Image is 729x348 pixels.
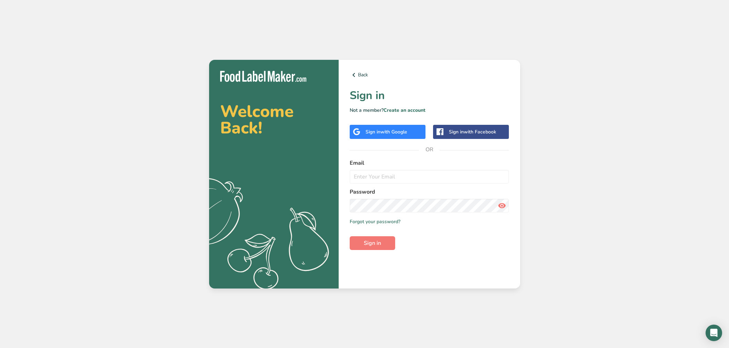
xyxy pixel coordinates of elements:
button: Sign in [350,236,395,250]
img: Food Label Maker [220,71,306,82]
label: Password [350,188,509,196]
div: Open Intercom Messenger [706,325,722,341]
label: Email [350,159,509,167]
div: Sign in [449,128,496,135]
a: Create an account [383,107,425,113]
h1: Sign in [350,87,509,104]
a: Back [350,71,509,79]
input: Enter Your Email [350,170,509,184]
span: with Facebook [464,129,496,135]
span: Sign in [364,239,381,247]
span: with Google [380,129,407,135]
h2: Welcome Back! [220,103,328,136]
div: Sign in [366,128,407,135]
a: Forgot your password? [350,218,400,225]
span: OR [419,139,440,160]
p: Not a member? [350,107,509,114]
